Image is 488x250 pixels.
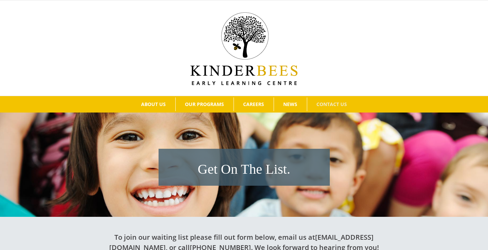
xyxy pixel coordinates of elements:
[307,97,356,111] a: CONTACT US
[190,12,298,85] img: Kinder Bees Logo
[316,102,347,107] span: CONTACT US
[162,160,326,179] h1: Get On The List.
[10,96,478,113] nav: Main Menu
[234,97,274,111] a: CAREERS
[274,97,307,111] a: NEWS
[141,102,166,107] span: ABOUT US
[132,97,175,111] a: ABOUT US
[283,102,297,107] span: NEWS
[176,97,234,111] a: OUR PROGRAMS
[185,102,224,107] span: OUR PROGRAMS
[243,102,264,107] span: CAREERS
